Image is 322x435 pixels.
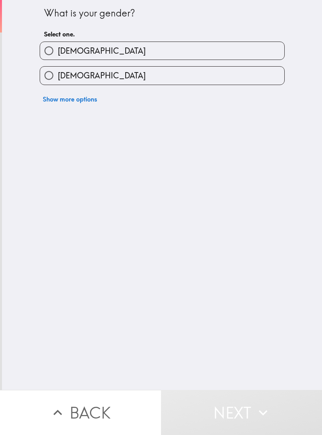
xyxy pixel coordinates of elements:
[44,7,280,20] div: What is your gender?
[58,45,146,56] span: [DEMOGRAPHIC_DATA]
[161,390,322,435] button: Next
[40,91,100,107] button: Show more options
[40,42,284,60] button: [DEMOGRAPHIC_DATA]
[58,70,146,81] span: [DEMOGRAPHIC_DATA]
[40,67,284,84] button: [DEMOGRAPHIC_DATA]
[44,30,280,38] h6: Select one.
